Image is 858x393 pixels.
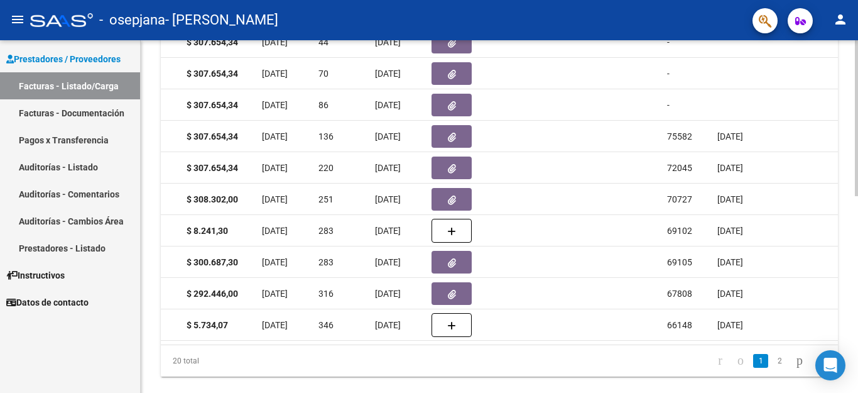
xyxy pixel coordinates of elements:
span: [DATE] [717,320,743,330]
span: [DATE] [375,320,401,330]
span: [DATE] [262,131,288,141]
span: 70 [318,69,329,79]
span: [DATE] [262,37,288,47]
span: [DATE] [375,257,401,267]
span: 220 [318,163,334,173]
strong: $ 5.734,07 [187,320,228,330]
span: [DATE] [262,257,288,267]
span: [DATE] [717,194,743,204]
div: Open Intercom Messenger [815,350,845,380]
span: 69105 [667,257,692,267]
span: - osepjana [99,6,165,34]
span: 75582 [667,131,692,141]
span: 69102 [667,226,692,236]
a: 2 [772,354,787,368]
span: [DATE] [375,37,401,47]
span: Prestadores / Proveedores [6,52,121,66]
span: 346 [318,320,334,330]
span: [DATE] [375,69,401,79]
span: 136 [318,131,334,141]
strong: $ 307.654,34 [187,131,238,141]
span: [DATE] [717,163,743,173]
span: [DATE] [717,257,743,267]
a: go to last page [812,354,830,368]
span: 283 [318,226,334,236]
li: page 1 [751,350,770,372]
span: [DATE] [375,131,401,141]
span: [DATE] [375,194,401,204]
mat-icon: menu [10,12,25,27]
strong: $ 308.302,00 [187,194,238,204]
a: go to previous page [732,354,749,368]
span: 316 [318,289,334,299]
strong: $ 307.654,34 [187,69,238,79]
strong: $ 300.687,30 [187,257,238,267]
span: [DATE] [375,226,401,236]
strong: $ 307.654,34 [187,163,238,173]
a: go to next page [791,354,808,368]
span: [DATE] [262,100,288,110]
strong: $ 8.241,30 [187,226,228,236]
span: [DATE] [717,289,743,299]
span: [DATE] [262,69,288,79]
span: [DATE] [262,194,288,204]
span: 86 [318,100,329,110]
span: Instructivos [6,268,65,282]
strong: $ 292.446,00 [187,289,238,299]
span: 44 [318,37,329,47]
span: - [667,100,670,110]
span: 67808 [667,289,692,299]
span: 72045 [667,163,692,173]
span: - [667,37,670,47]
span: - [PERSON_NAME] [165,6,278,34]
span: [DATE] [262,289,288,299]
span: [DATE] [375,163,401,173]
a: go to first page [712,354,728,368]
span: - [667,69,670,79]
span: [DATE] [262,226,288,236]
strong: $ 307.654,34 [187,100,238,110]
a: 1 [753,354,768,368]
span: 283 [318,257,334,267]
span: 70727 [667,194,692,204]
span: [DATE] [717,226,743,236]
li: page 2 [770,350,789,372]
span: Datos de contacto [6,296,89,309]
span: [DATE] [717,131,743,141]
span: 66148 [667,320,692,330]
span: 251 [318,194,334,204]
mat-icon: person [833,12,848,27]
span: [DATE] [375,289,401,299]
span: [DATE] [262,163,288,173]
span: [DATE] [262,320,288,330]
span: [DATE] [375,100,401,110]
strong: $ 307.654,34 [187,37,238,47]
div: 20 total [161,345,294,377]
